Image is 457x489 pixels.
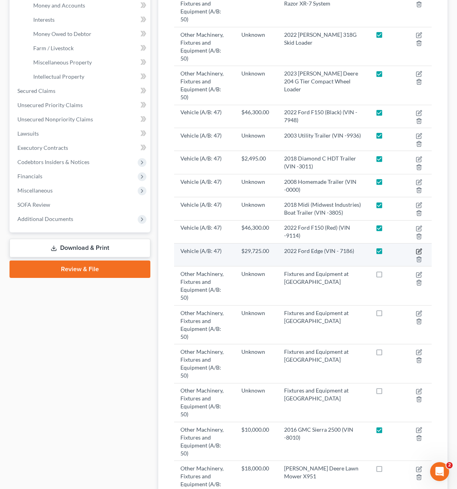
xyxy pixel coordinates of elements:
td: Other Machinery, Fixtures and Equipment (A/B: 50) [174,66,235,105]
span: Financials [17,173,42,179]
td: Vehicle (A/B: 47) [174,174,235,197]
span: Miscellaneous Property [33,59,92,66]
td: Other Machinery, Fixtures and Equipment (A/B: 50) [174,266,235,305]
td: 2022 Ford F150 (Black) (VIN - 7948) [278,105,369,128]
span: Unsecured Nonpriority Claims [17,116,93,123]
td: $29,725.00 [235,244,278,266]
span: Additional Documents [17,215,73,222]
td: 2008 Homemade Trailer (VIN -0000) [278,174,369,197]
span: Intellectual Property [33,73,84,80]
td: Vehicle (A/B: 47) [174,244,235,266]
td: 2022 Ford F150 (Red) (VIN -9114) [278,220,369,243]
a: Intellectual Property [27,70,150,84]
td: 2022 [PERSON_NAME] 318G Skid Loader [278,27,369,66]
td: Unknown [235,197,278,220]
td: Fixtures and Equipment at [GEOGRAPHIC_DATA] [278,266,369,305]
td: Vehicle (A/B: 47) [174,197,235,220]
a: Money Owed to Debtor [27,27,150,41]
iframe: Intercom live chat [430,462,449,481]
td: $46,300.00 [235,105,278,128]
td: 2003 Utility Trailer (VIN -9936) [278,128,369,151]
a: Review & File [9,261,150,278]
a: Executory Contracts [11,141,150,155]
td: Fixtures and Equipment at [GEOGRAPHIC_DATA] [278,344,369,383]
a: Secured Claims [11,84,150,98]
span: Farm / Livestock [33,45,74,51]
td: Other Machinery, Fixtures and Equipment (A/B: 50) [174,383,235,422]
td: Unknown [235,383,278,422]
span: 2 [446,462,453,468]
td: 2023 [PERSON_NAME] Deere 204 G Tier Compact Wheel Loader [278,66,369,105]
td: Unknown [235,66,278,105]
td: Unknown [235,344,278,383]
td: $10,000.00 [235,422,278,461]
span: Secured Claims [17,87,55,94]
td: Vehicle (A/B: 47) [174,151,235,174]
td: Fixtures and Equipment at [GEOGRAPHIC_DATA] [278,305,369,344]
span: Executory Contracts [17,144,68,151]
a: Farm / Livestock [27,41,150,55]
span: Lawsuits [17,130,39,137]
td: 2018 Midi (Midwest Industries) Boat Trailer (VIN -3805) [278,197,369,220]
span: Codebtors Insiders & Notices [17,159,89,165]
a: Lawsuits [11,126,150,141]
span: SOFA Review [17,201,50,208]
span: Unsecured Priority Claims [17,102,83,108]
span: Interests [33,16,55,23]
td: Other Machinery, Fixtures and Equipment (A/B: 50) [174,27,235,66]
span: Money Owed to Debtor [33,30,91,37]
a: Unsecured Priority Claims [11,98,150,112]
span: Money and Accounts [33,2,85,9]
td: 2016 GMC Sierra 2500 (VIN -8010) [278,422,369,461]
td: Unknown [235,27,278,66]
td: Other Machinery, Fixtures and Equipment (A/B: 50) [174,344,235,383]
a: Download & Print [9,239,150,257]
td: 2018 Diamond C HDT Trailer (VIN -3011) [278,151,369,174]
td: Unknown [235,128,278,151]
td: $2,495.00 [235,151,278,174]
td: Fixtures and Equipment at [GEOGRAPHIC_DATA] [278,383,369,422]
td: Vehicle (A/B: 47) [174,105,235,128]
td: Other Machinery, Fixtures and Equipment (A/B: 50) [174,422,235,461]
td: Unknown [235,174,278,197]
td: Unknown [235,266,278,305]
td: 2022 Ford Edge (VIN - 7186) [278,244,369,266]
td: $46,300.00 [235,220,278,243]
a: Unsecured Nonpriority Claims [11,112,150,126]
td: Vehicle (A/B: 47) [174,220,235,243]
td: Vehicle (A/B: 47) [174,128,235,151]
a: Interests [27,13,150,27]
td: Unknown [235,305,278,344]
td: Other Machinery, Fixtures and Equipment (A/B: 50) [174,305,235,344]
a: SOFA Review [11,198,150,212]
span: Miscellaneous [17,187,53,194]
a: Miscellaneous Property [27,55,150,70]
